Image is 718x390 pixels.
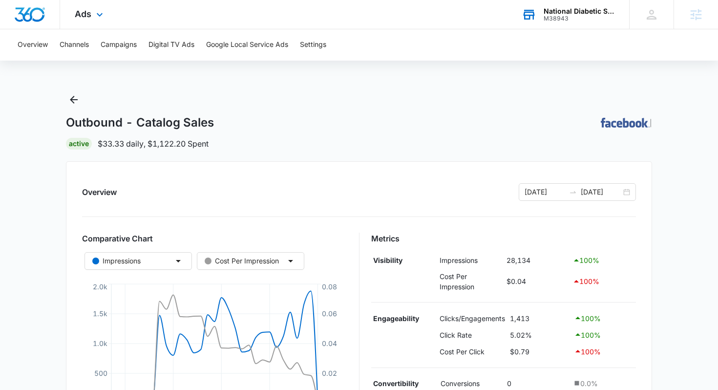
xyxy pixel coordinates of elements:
[197,252,304,270] button: Cost Per Impression
[322,339,337,347] tspan: 0.04
[438,326,508,343] td: Click Rate
[507,326,571,343] td: 5.02%
[437,252,504,269] td: Impressions
[572,255,634,266] div: 100 %
[322,369,337,377] tspan: 0.02
[66,138,92,150] div: Active
[60,29,89,61] button: Channels
[569,188,577,196] span: to
[93,309,107,318] tspan: 1.5k
[18,29,48,61] button: Overview
[84,252,192,270] button: Impressions
[601,118,650,128] img: FACEBOOK
[93,282,107,291] tspan: 2.0k
[66,92,82,108] button: Back
[94,369,107,377] tspan: 500
[82,233,347,244] h3: Comparative Chart
[66,115,214,130] h1: Outbound - Catalog Sales
[581,187,621,197] input: End date
[574,346,634,357] div: 100 %
[322,282,337,291] tspan: 0.08
[572,276,634,287] div: 100 %
[322,309,337,318] tspan: 0.06
[438,310,508,327] td: Clicks/Engagements
[574,312,634,324] div: 100 %
[93,339,107,347] tspan: 1.0k
[569,188,577,196] span: swap-right
[373,379,419,388] strong: Convertibility
[574,329,634,341] div: 100 %
[75,9,91,19] span: Ads
[148,29,194,61] button: Digital TV Ads
[544,7,615,15] div: account name
[507,310,571,327] td: 1,413
[507,343,571,360] td: $0.79
[544,15,615,22] div: account id
[572,378,634,389] div: 0.0 %
[92,256,141,266] div: Impressions
[504,252,570,269] td: 28,134
[300,29,326,61] button: Settings
[504,269,570,294] td: $0.04
[650,118,652,128] p: |
[82,186,117,198] h2: Overview
[206,29,288,61] button: Google Local Service Ads
[373,314,419,323] strong: Engageability
[371,233,636,244] h3: Metrics
[525,187,565,197] input: Start date
[205,256,279,266] div: Cost Per Impression
[437,269,504,294] td: Cost Per Impression
[101,29,137,61] button: Campaigns
[373,256,402,264] strong: Visibility
[98,138,209,150] p: $33.33 daily , $1,122.20 Spent
[438,343,508,360] td: Cost Per Click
